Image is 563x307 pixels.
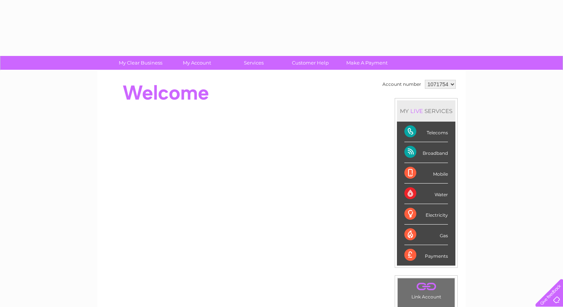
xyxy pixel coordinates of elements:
td: Link Account [397,278,455,301]
div: MY SERVICES [397,100,455,122]
a: Customer Help [280,56,341,70]
a: . [400,280,453,293]
div: Mobile [404,163,448,184]
a: My Clear Business [110,56,171,70]
div: Electricity [404,204,448,225]
a: My Account [166,56,228,70]
div: LIVE [409,107,424,115]
div: Broadband [404,142,448,163]
div: Telecoms [404,122,448,142]
div: Payments [404,245,448,265]
td: Account number [381,78,423,91]
a: Make A Payment [336,56,398,70]
div: Gas [404,225,448,245]
div: Water [404,184,448,204]
a: Services [223,56,284,70]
